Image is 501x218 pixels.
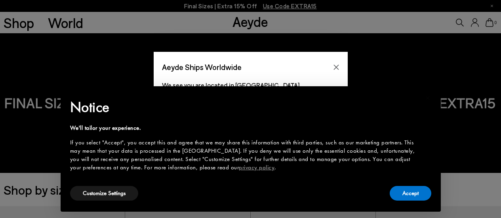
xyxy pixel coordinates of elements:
div: If you select "Accept", you accept this and agree that we may share this information with third p... [70,138,419,172]
button: Accept [390,186,431,201]
span: × [425,92,431,104]
button: Close [330,61,342,73]
span: Aeyde Ships Worldwide [162,60,242,74]
div: We'll tailor your experience. [70,124,419,132]
button: Close this notice [419,89,438,108]
a: privacy policy [239,163,274,171]
button: Customize Settings [70,186,138,201]
h2: Notice [70,97,419,118]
